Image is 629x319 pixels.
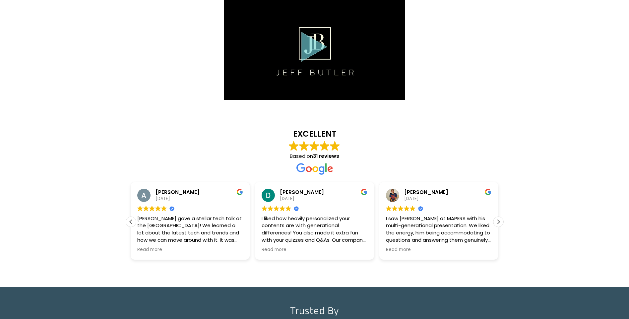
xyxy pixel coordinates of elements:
img: Google [296,163,333,175]
h2: Trusted By [290,307,339,316]
div: Previous review [126,217,136,227]
img: Google [404,206,409,211]
div: [PERSON_NAME] [156,189,243,196]
img: Google [143,206,149,211]
div: [PERSON_NAME] [404,189,492,196]
img: Google [289,141,299,151]
div: [PERSON_NAME] [280,189,367,196]
img: Google [410,206,415,211]
img: Google [392,206,398,211]
img: Google [137,206,143,211]
img: Google [268,206,273,211]
img: Google [386,206,392,211]
img: Google [274,206,279,211]
img: Google [320,141,330,151]
img: Google [285,206,291,211]
div: Play Video [298,32,331,67]
img: Google [398,206,404,211]
div: I saw [PERSON_NAME] at MAPERS with his multi-generational presentation. We liked the energy, him ... [386,215,492,244]
img: Google [299,141,309,151]
div: I liked how heavily personalized your contents are with generational differences! You also made i... [262,215,367,244]
img: Dan Luvre profile picture [262,189,275,202]
strong: EXCELLENT [126,128,504,140]
strong: 31 reviews [313,153,339,159]
span: Read more [262,247,286,253]
div: [DATE] [156,196,243,202]
img: Google [361,189,367,195]
div: Next review [493,217,503,227]
img: Google [262,206,267,211]
div: [PERSON_NAME] gave a stellar tech talk at the [GEOGRAPHIC_DATA]! We learned a lot about the lates... [137,215,243,244]
img: Google [161,206,167,211]
span: Based on [290,153,339,159]
img: Google [309,141,319,151]
span: Read more [386,247,411,253]
div: [DATE] [280,196,367,202]
div: [DATE] [404,196,492,202]
img: Google [155,206,161,211]
span: Read more [137,247,162,253]
img: Google [330,141,340,151]
img: Google [149,206,155,211]
img: Google [485,189,491,195]
img: Anna K. profile picture [137,189,151,202]
img: Google [236,189,243,195]
img: Google [280,206,285,211]
img: Angelo Pascual profile picture [386,189,399,202]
